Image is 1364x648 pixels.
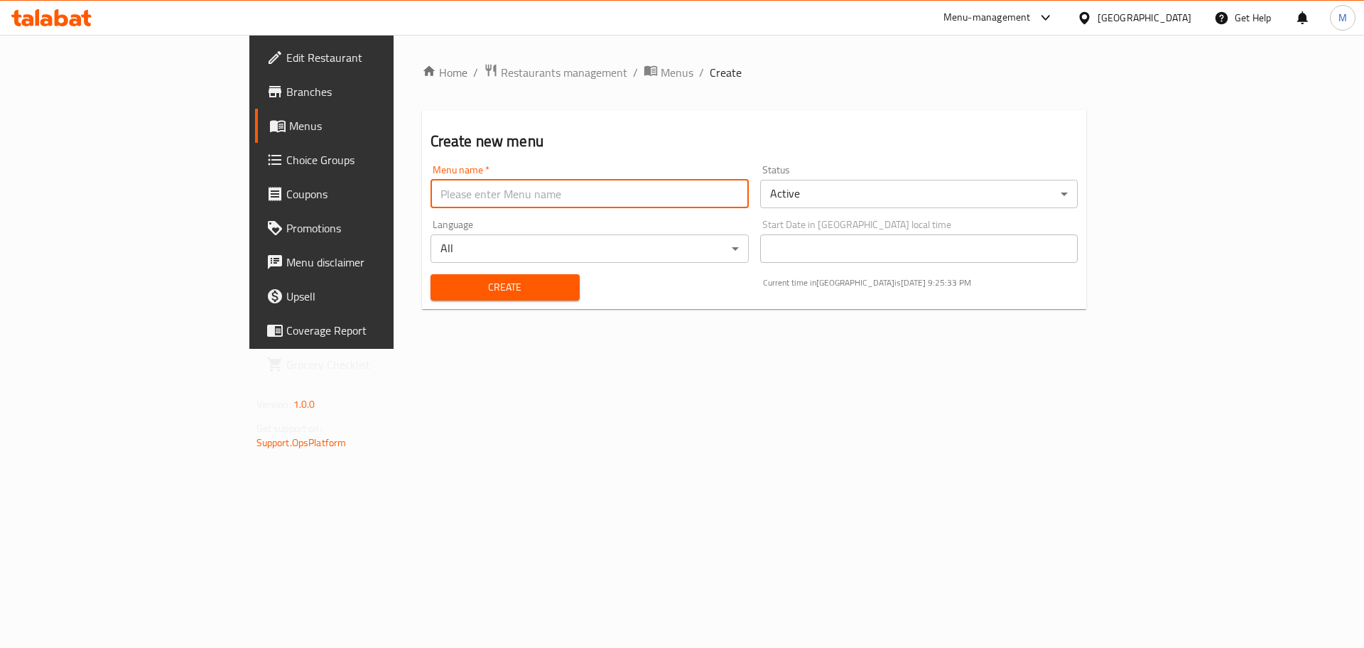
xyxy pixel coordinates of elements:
a: Grocery Checklist [255,347,477,382]
span: Coverage Report [286,322,466,339]
button: Create [431,274,580,301]
a: Restaurants management [484,63,627,82]
span: Coupons [286,185,466,202]
div: All [431,234,749,263]
div: Active [760,180,1078,208]
a: Promotions [255,211,477,245]
span: 1.0.0 [293,395,315,414]
a: Coverage Report [255,313,477,347]
span: Menu disclaimer [286,254,466,271]
nav: breadcrumb [422,63,1087,82]
div: [GEOGRAPHIC_DATA] [1098,10,1191,26]
span: Version: [256,395,291,414]
a: Branches [255,75,477,109]
span: Choice Groups [286,151,466,168]
span: Upsell [286,288,466,305]
span: Menus [661,64,693,81]
span: Edit Restaurant [286,49,466,66]
a: Edit Restaurant [255,40,477,75]
h2: Create new menu [431,131,1078,152]
a: Upsell [255,279,477,313]
li: / [633,64,638,81]
span: Promotions [286,220,466,237]
div: Menu-management [943,9,1031,26]
input: Please enter Menu name [431,180,749,208]
a: Menu disclaimer [255,245,477,279]
span: Branches [286,83,466,100]
span: Get support on: [256,419,322,438]
a: Coupons [255,177,477,211]
a: Choice Groups [255,143,477,177]
span: M [1338,10,1347,26]
li: / [699,64,704,81]
span: Create [710,64,742,81]
p: Current time in [GEOGRAPHIC_DATA] is [DATE] 9:25:33 PM [763,276,1078,289]
a: Menus [644,63,693,82]
span: Restaurants management [501,64,627,81]
span: Menus [289,117,466,134]
span: Grocery Checklist [286,356,466,373]
a: Menus [255,109,477,143]
span: Create [442,279,568,296]
a: Support.OpsPlatform [256,433,347,452]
